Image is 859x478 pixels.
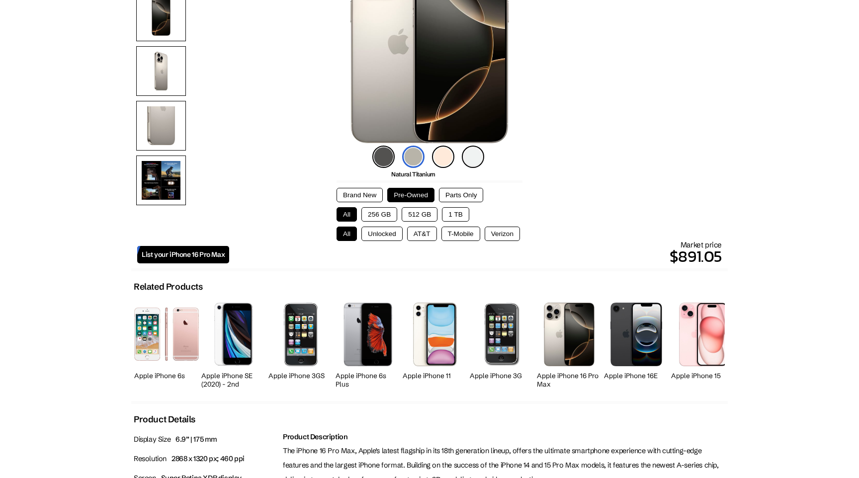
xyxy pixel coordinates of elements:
img: iPhone 16E [610,303,663,366]
button: T-Mobile [441,227,480,241]
h2: Apple iPhone 15 [671,372,736,380]
button: Brand New [337,188,383,202]
button: 256 GB [361,207,397,222]
p: Resolution [134,452,278,466]
a: iPhone 3GS Apple iPhone 3GS [268,297,333,391]
a: iPhone 3G Apple iPhone 3G [470,297,534,391]
img: Rear [136,46,186,96]
img: desert-titanium-icon [432,146,454,168]
button: Pre-Owned [387,188,434,202]
img: iPhone SE 2nd Gen [214,303,253,366]
a: List your iPhone 16 Pro Max [137,246,229,263]
h2: Apple iPhone SE (2020) - 2nd Generation [201,372,266,397]
a: iPhone 15 Apple iPhone 15 [671,297,736,391]
img: Features [136,156,186,205]
h2: Product Description [283,432,725,441]
img: natural-titanium-icon [402,146,425,168]
img: iPhone 3GS [284,303,318,366]
button: Unlocked [361,227,403,241]
button: All [337,207,357,222]
a: iPhone 6s Plus Apple iPhone 6s Plus [336,297,400,391]
a: iPhone 16 Pro Max Apple iPhone 16 Pro Max [537,297,601,391]
button: Parts Only [439,188,483,202]
a: iPhone 11 Apple iPhone 11 [403,297,467,391]
h2: Apple iPhone 16E [604,372,669,380]
button: AT&T [407,227,437,241]
span: 2868 x 1320 px; 460 ppi [172,454,245,463]
h2: Apple iPhone 16 Pro Max [537,372,601,389]
div: Market price [229,240,722,268]
span: Natural Titanium [391,170,435,178]
img: iPhone 15 [679,303,727,366]
img: iPhone 6s [134,308,199,361]
img: Camera [136,101,186,151]
h2: Apple iPhone 3G [470,372,534,380]
h2: Apple iPhone 6s Plus [336,372,400,389]
button: 1 TB [442,207,469,222]
img: white-titanium-icon [462,146,484,168]
a: iPhone 16E Apple iPhone 16E [604,297,669,391]
h2: Apple iPhone 6s [134,372,199,380]
span: List your iPhone 16 Pro Max [142,250,225,259]
p: Display Size [134,432,278,447]
h2: Related Products [134,281,203,292]
button: 512 GB [402,207,437,222]
button: Verizon [485,227,520,241]
h2: Apple iPhone 11 [403,372,467,380]
img: iPhone 3G [484,303,519,366]
img: iPhone 6s Plus [341,303,395,366]
p: $891.05 [229,244,722,268]
img: iPhone 11 [413,303,457,366]
a: iPhone SE 2nd Gen Apple iPhone SE (2020) - 2nd Generation [201,297,266,391]
span: 6.9” | 175 mm [175,435,217,444]
img: black-titanium-icon [372,146,395,168]
a: iPhone 6s Apple iPhone 6s [134,297,199,391]
h2: Apple iPhone 3GS [268,372,333,380]
button: All [337,227,357,241]
img: iPhone 16 Pro Max [544,303,594,366]
h2: Product Details [134,414,195,425]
